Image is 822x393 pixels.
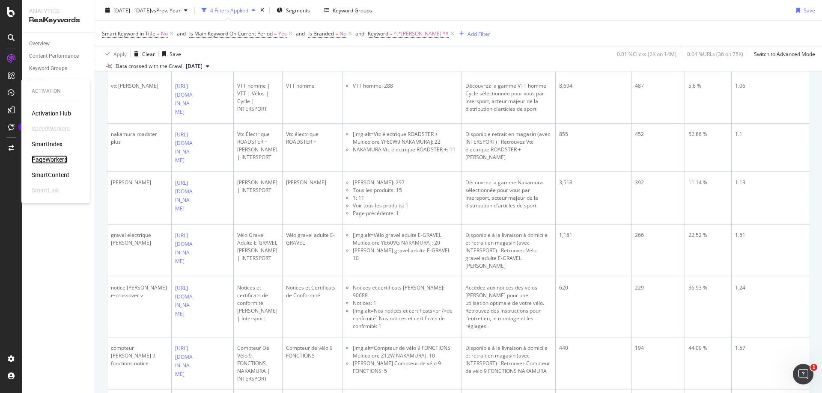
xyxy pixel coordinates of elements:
[735,179,806,186] div: 1.13
[340,28,346,40] span: No
[355,30,364,37] div: and
[286,284,339,299] div: Notices et Certificats de Conformité
[687,50,743,57] div: 0.04 % URLs ( 36 on 75K )
[237,344,279,383] div: Compteur De Vélo 9 FONCTIONS NAKAMURA | INTERSPORT
[102,47,127,61] button: Apply
[237,231,279,262] div: Vélo Gravel Adulte E-GRAVEL [PERSON_NAME] | INTERSPORT
[353,210,458,217] li: Page précédente: 1
[286,6,310,14] span: Segments
[175,284,193,318] a: [URL][DOMAIN_NAME]
[32,171,69,179] div: SmartContent
[175,130,193,165] a: [URL][DOMAIN_NAME]
[29,15,88,25] div: RealKeywords
[29,52,79,61] div: Content Performance
[32,109,71,118] div: Activation Hub
[32,88,80,95] div: Activation
[29,64,89,73] a: Keyword Groups
[131,47,155,61] button: Clear
[353,247,458,262] li: [PERSON_NAME] gravel adulte E-GRAVEL: 10
[29,52,89,61] a: Content Performance
[804,6,815,14] div: Save
[111,130,168,146] div: nakamura roadster plus
[353,194,458,202] li: 1: 11
[32,140,63,148] a: SmartIndex
[810,364,817,371] span: 1
[32,186,59,195] div: SmartLink
[177,30,186,38] button: and
[159,47,181,61] button: Save
[182,61,213,71] button: [DATE]
[175,179,193,213] a: [URL][DOMAIN_NAME]
[237,130,279,161] div: Vtc Électrique ROADSTER + [PERSON_NAME] | INTERSPORT
[456,29,490,39] button: Add Filter
[102,3,191,17] button: [DATE] - [DATE]vsPrev. Year
[111,231,168,247] div: gravel electrique [PERSON_NAME]
[286,179,339,186] div: [PERSON_NAME]
[29,39,50,48] div: Overview
[353,307,458,330] li: [img.alt=Nos notices et certificats<br />de confrmité] Nos notices et certificats de confrmité: 1
[111,82,168,90] div: vtt [PERSON_NAME]
[102,30,155,37] span: Smart Keyword in Title
[353,82,458,90] li: VTT homme: 288
[688,284,728,292] div: 36.93 %
[353,299,458,307] li: Notices: 1
[793,3,815,17] button: Save
[308,30,334,37] span: Is Branded
[353,284,458,299] li: Notices et certificats [PERSON_NAME]: 90688
[353,146,458,154] li: NAKAMURA Vtc électrique ROADSTER +: 11
[635,82,681,90] div: 487
[198,3,259,17] button: 4 Filters Applied
[353,231,458,247] li: [img.alt=Vélo gravel adulte E-GRAVEL Multicolore YE60VG NAKAMURA]: 20
[353,130,458,146] li: [img.alt=Vtc électrique ROADSTER + Multicolore YF60W9 NAKAMURA]: 22
[635,231,681,239] div: 266
[286,344,339,360] div: Compteur de vélo 9 FONCTIONS
[296,30,305,37] div: and
[274,30,277,37] span: =
[259,6,266,15] div: times
[210,6,248,14] div: 4 Filters Applied
[177,30,186,37] div: and
[32,155,67,164] div: PageWorkers
[286,231,339,247] div: Vélo gravel adulte E-GRAVEL
[111,179,168,186] div: [PERSON_NAME]
[333,6,372,14] div: Keyword Groups
[151,6,181,14] span: vs Prev. Year
[353,344,458,360] li: [img.alt=Compteur de vélo 9 FONCTIONS Multicolore Z12W NAKAMURA]: 10
[116,62,182,70] div: Data crossed with the Crawl
[559,130,628,138] div: 855
[688,179,728,186] div: 11.14 %
[142,50,155,57] div: Clear
[465,231,552,270] div: Disponible à la livraison à domicile et retrait en magasin (avec INTERSPORT) ! Retrouvez Vélo gra...
[111,284,168,299] div: notice [PERSON_NAME] e-crossover v
[175,231,193,266] a: [URL][DOMAIN_NAME]
[465,179,552,210] div: Découvrez la gamme Nakamura sélectionnée pour vous par Intersport, acteur majeur de la distributi...
[18,123,26,131] div: Tooltip anchor
[355,30,364,38] button: and
[635,284,681,292] div: 229
[468,30,490,37] div: Add Filter
[335,30,338,37] span: =
[635,344,681,352] div: 194
[286,82,339,90] div: VTT homme
[635,130,681,138] div: 452
[32,124,70,133] div: SpeedWorkers
[793,364,813,384] iframe: Intercom live chat
[394,28,449,40] span: ^.*[PERSON_NAME].*$
[175,344,193,378] a: [URL][DOMAIN_NAME]
[29,64,67,73] div: Keyword Groups
[29,39,89,48] a: Overview
[113,50,127,57] div: Apply
[353,179,458,186] li: [PERSON_NAME]: 297
[29,77,48,86] div: Ranking
[559,284,628,292] div: 620
[353,186,458,194] li: Tous les produits: 15
[735,130,806,138] div: 1.1
[735,231,806,239] div: 1.51
[465,82,552,113] div: Découvrez la gamme VTT homme Cycle sélectionnée pour vous par Intersport, acteur majeur de la dis...
[688,82,728,90] div: 5.6 %
[189,30,273,37] span: Is Main Keyword On Current Period
[617,50,676,57] div: 0.01 % Clicks ( 2K on 14M )
[559,82,628,90] div: 8,694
